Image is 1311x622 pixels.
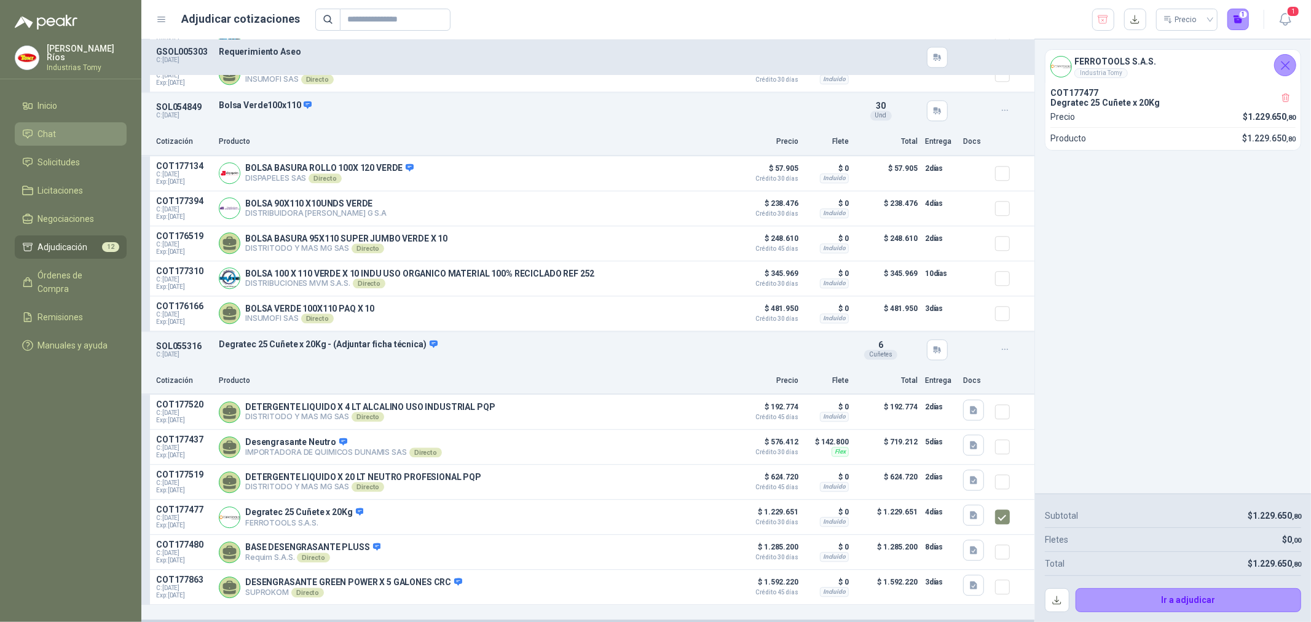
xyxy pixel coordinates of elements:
[806,161,849,176] p: $ 0
[1074,55,1156,68] h4: FERROTOOLS S.A.S.
[1163,10,1199,29] div: Precio
[156,585,211,592] span: C: [DATE]
[156,248,211,256] span: Exp: [DATE]
[737,266,798,287] p: $ 345.969
[38,240,88,254] span: Adjudicación
[1248,557,1301,570] p: $
[1247,133,1296,143] span: 1.229.650
[806,575,849,589] p: $ 0
[245,472,481,482] p: DETERGENTE LIQUIDO X 20 LT NEUTRO PROFESIONAL PQP
[156,575,211,585] p: COT177863
[1292,537,1301,545] span: ,00
[856,301,918,326] p: $ 481.950
[737,211,798,217] span: Crédito 30 días
[856,540,918,564] p: $ 1.285.200
[1274,54,1296,76] button: Cerrar
[1287,535,1301,545] span: 0
[156,557,211,564] span: Exp: [DATE]
[156,540,211,549] p: COT177480
[219,507,240,527] img: Company Logo
[806,540,849,554] p: $ 0
[156,57,211,64] p: C: [DATE]
[856,375,918,387] p: Total
[806,136,849,148] p: Flete
[1050,110,1075,124] p: Precio
[1286,135,1296,143] span: ,80
[806,301,849,316] p: $ 0
[1050,132,1086,145] p: Producto
[219,339,843,350] p: Degratec 25 Cuñete x 20Kg - (Adjuntar ficha técnica)
[245,74,381,84] p: INSUMOFI SAS
[156,72,211,79] span: C: [DATE]
[156,435,211,444] p: COT177437
[156,444,211,452] span: C: [DATE]
[856,505,918,529] p: $ 1.229.651
[245,447,442,457] p: IMPORTADORA DE QUIMICOS DUNAMIS SAS
[806,435,849,449] p: $ 142.800
[737,301,798,322] p: $ 481.950
[878,340,883,350] span: 6
[156,206,211,213] span: C: [DATE]
[353,278,385,288] div: Directo
[1282,533,1301,546] p: $
[156,276,211,283] span: C: [DATE]
[856,266,918,291] p: $ 345.969
[737,540,798,561] p: $ 1.285.200
[245,402,495,412] p: DETERGENTE LIQUIDO X 4 LT ALCALINO USO INDUSTRIAL PQP
[856,196,918,221] p: $ 238.476
[156,112,211,119] p: C: [DATE]
[245,234,447,243] p: BOLSA BASURA 95X110 SUPER JUMBO VERDE X 10
[156,549,211,557] span: C: [DATE]
[820,587,849,597] div: Incluido
[245,304,374,313] p: BOLSA VERDE 100X110 PAQ X 10
[806,196,849,211] p: $ 0
[156,283,211,291] span: Exp: [DATE]
[301,313,334,323] div: Directo
[38,212,95,226] span: Negociaciones
[1051,57,1071,77] img: Company Logo
[156,241,211,248] span: C: [DATE]
[219,47,843,57] p: Requerimiento Aseo
[352,412,384,422] div: Directo
[156,79,211,87] span: Exp: [DATE]
[15,151,127,174] a: Solicitudes
[820,482,849,492] div: Incluido
[737,246,798,252] span: Crédito 45 días
[864,350,897,360] div: Cuñetes
[806,505,849,519] p: $ 0
[156,136,211,148] p: Cotización
[156,409,211,417] span: C: [DATE]
[245,542,380,553] p: BASE DESENGRASANTE PLUSS
[156,318,211,326] span: Exp: [DATE]
[245,518,363,527] p: FERROTOOLS S.A.S.
[156,311,211,318] span: C: [DATE]
[245,199,387,208] p: BOLSA 90X110 X10UNDS VERDE
[737,505,798,526] p: $ 1.229.651
[15,334,127,357] a: Manuales y ayuda
[1274,9,1296,31] button: 1
[1253,559,1301,569] span: 1.229.650
[1286,114,1296,122] span: ,80
[182,10,301,28] h1: Adjudicar cotizaciones
[737,575,798,596] p: $ 1.592.220
[820,74,849,84] div: Incluido
[737,77,798,83] span: Crédito 30 días
[806,266,849,281] p: $ 0
[245,507,363,518] p: Degratec 25 Cuñete x 20Kg
[1076,588,1302,613] button: Ir a adjudicar
[737,414,798,420] span: Crédito 45 días
[737,400,798,420] p: $ 192.774
[856,136,918,148] p: Total
[156,231,211,241] p: COT176519
[856,231,918,256] p: $ 248.610
[15,179,127,202] a: Licitaciones
[963,375,988,387] p: Docs
[156,171,211,178] span: C: [DATE]
[806,375,849,387] p: Flete
[38,269,115,296] span: Órdenes de Compra
[156,522,211,529] span: Exp: [DATE]
[876,101,886,111] span: 30
[737,589,798,596] span: Crédito 45 días
[1045,557,1065,570] p: Total
[156,178,211,186] span: Exp: [DATE]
